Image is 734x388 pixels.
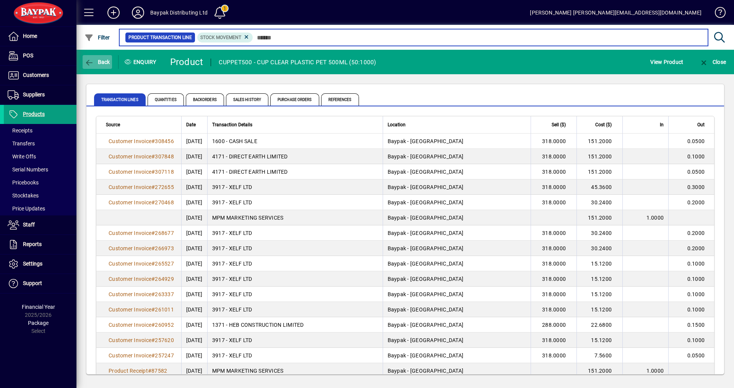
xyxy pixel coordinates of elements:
span: 308456 [155,138,174,144]
td: 30.2400 [576,225,622,241]
div: Product [170,56,203,68]
a: Staff [4,215,76,235]
span: Filter [84,34,110,41]
td: [DATE] [181,241,207,256]
a: Transfers [4,137,76,150]
span: Sales History [226,93,268,106]
td: 3917 - XELF LTD [207,302,383,317]
span: 1.0000 [646,368,664,374]
td: 3917 - XELF LTD [207,225,383,241]
a: Write Offs [4,150,76,163]
span: # [148,368,151,374]
td: [DATE] [181,348,207,363]
td: 318.0000 [531,134,576,149]
a: Customer Invoice#264929 [106,275,177,283]
td: 3917 - XELF LTD [207,271,383,287]
span: # [151,352,155,359]
td: 30.2400 [576,241,622,256]
span: Customer Invoice [109,230,151,236]
span: References [321,93,359,106]
span: 0.1000 [687,291,705,297]
span: Baypak - [GEOGRAPHIC_DATA] [388,199,464,205]
td: [DATE] [181,195,207,210]
span: Close [699,59,726,65]
button: Close [697,55,728,69]
span: 0.0500 [687,138,705,144]
span: Pricebooks [8,179,39,186]
span: View Product [650,56,683,68]
span: 0.0500 [687,352,705,359]
span: Baypak - [GEOGRAPHIC_DATA] [388,138,464,144]
span: Back [84,59,110,65]
span: Product Transaction Line [128,34,192,41]
span: 272655 [155,184,174,190]
div: CUPPET500 - CUP CLEAR PLASTIC PET 500ML (50:1000) [219,56,376,68]
span: 260952 [155,322,174,328]
span: # [151,245,155,251]
td: 3917 - XELF LTD [207,256,383,271]
a: Support [4,274,76,293]
td: 318.0000 [531,241,576,256]
a: Customer Invoice#265527 [106,259,177,268]
span: Baypak - [GEOGRAPHIC_DATA] [388,322,464,328]
td: 15.1200 [576,333,622,348]
td: [DATE] [181,225,207,241]
span: 0.1000 [687,261,705,267]
a: Customer Invoice#266973 [106,244,177,253]
td: 151.2000 [576,164,622,179]
td: 15.1200 [576,302,622,317]
span: Baypak - [GEOGRAPHIC_DATA] [388,337,464,343]
span: Product Receipt [109,368,148,374]
td: 3917 - XELF LTD [207,287,383,302]
span: 264929 [155,276,174,282]
span: Baypak - [GEOGRAPHIC_DATA] [388,306,464,313]
button: View Product [648,55,685,69]
span: # [151,199,155,205]
a: Pricebooks [4,176,76,189]
td: 30.2400 [576,195,622,210]
span: Baypak - [GEOGRAPHIC_DATA] [388,352,464,359]
span: 257247 [155,352,174,359]
td: MPM MARKETING SERVICES [207,210,383,225]
span: Suppliers [23,91,45,98]
span: Quantities [148,93,184,106]
td: 318.0000 [531,149,576,164]
td: 151.2000 [576,134,622,149]
span: Baypak - [GEOGRAPHIC_DATA] [388,291,464,297]
span: Sell ($) [552,121,566,129]
a: Serial Numbers [4,163,76,176]
td: MPM MARKETING SERVICES [207,363,383,378]
td: [DATE] [181,363,207,378]
td: 15.1200 [576,271,622,287]
span: Price Updates [8,205,45,212]
td: 3917 - XELF LTD [207,195,383,210]
span: Package [28,320,49,326]
td: 3917 - XELF LTD [207,241,383,256]
button: Add [101,6,126,20]
span: Customer Invoice [109,184,151,190]
span: Customer Invoice [109,322,151,328]
span: Stocktakes [8,192,39,199]
span: Baypak - [GEOGRAPHIC_DATA] [388,215,464,221]
span: Baypak - [GEOGRAPHIC_DATA] [388,276,464,282]
td: [DATE] [181,179,207,195]
span: Baypak - [GEOGRAPHIC_DATA] [388,245,464,251]
span: # [151,138,155,144]
span: Baypak - [GEOGRAPHIC_DATA] [388,184,464,190]
a: Knowledge Base [709,2,724,26]
a: Settings [4,254,76,274]
span: 0.1000 [687,306,705,313]
span: Date [186,121,196,129]
td: [DATE] [181,256,207,271]
span: In [660,121,664,129]
a: Customer Invoice#307848 [106,152,177,161]
span: 0.0500 [687,169,705,175]
span: 0.3000 [687,184,705,190]
td: 3917 - XELF LTD [207,348,383,363]
span: Baypak - [GEOGRAPHIC_DATA] [388,230,464,236]
span: 87582 [151,368,167,374]
span: POS [23,52,33,59]
span: Customer Invoice [109,337,151,343]
span: Staff [23,222,35,228]
td: 3917 - XELF LTD [207,333,383,348]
